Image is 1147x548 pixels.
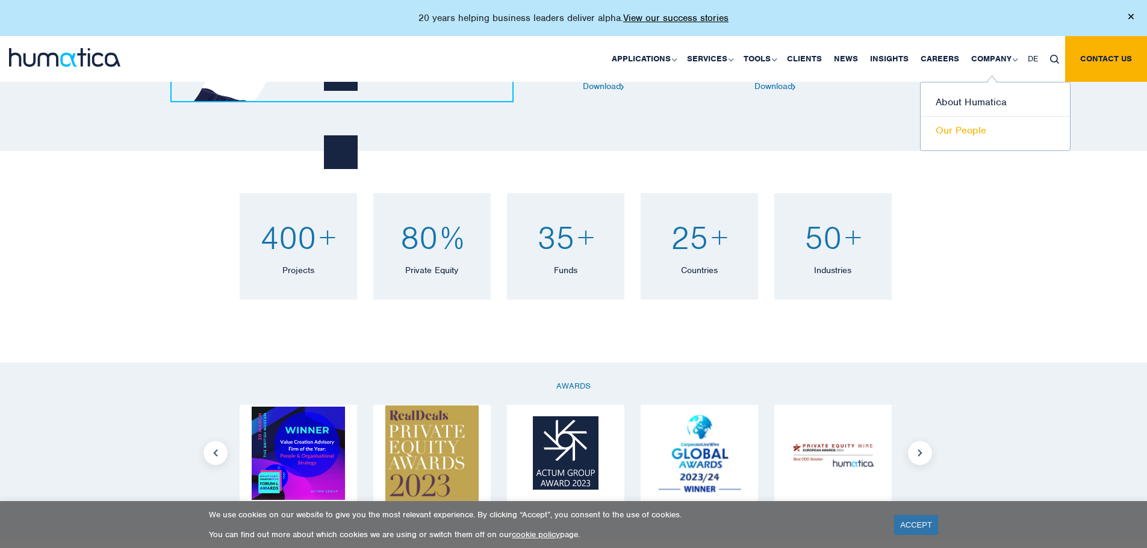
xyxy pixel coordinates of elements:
a: Our People [921,117,1070,144]
a: Download [583,81,624,91]
span: + [711,217,728,257]
img: arrow2 [792,84,796,90]
a: ACCEPT [894,515,938,535]
span: 80 [400,217,438,257]
button: Previous [204,441,228,465]
a: Download [754,81,796,91]
p: Private Equity [385,263,479,276]
a: News [828,36,864,82]
p: Industries [786,263,880,276]
span: DE [1028,54,1038,64]
a: Company [965,36,1022,82]
a: Applications [606,36,681,82]
a: About Humatica [921,88,1070,117]
img: Logo [252,407,345,500]
a: Insights [864,36,915,82]
p: Funds [519,263,612,276]
span: + [577,217,594,257]
p: We use cookies on our website to give you the most relevant experience. By clicking “Accept”, you... [209,510,879,520]
a: Tools [738,36,781,82]
img: Logo [653,407,746,500]
button: Next [908,441,932,465]
p: AWARDS [240,381,908,391]
span: 25 [671,217,708,257]
p: Countries [653,263,746,276]
a: Clients [781,36,828,82]
img: arrow2 [621,84,624,90]
img: Logo [385,405,479,501]
a: Careers [915,36,965,82]
p: You can find out more about which cookies we are using or switch them off on our page. [209,529,879,540]
span: + [845,217,862,257]
span: 400 [260,217,316,257]
img: Logo [786,436,880,471]
a: cookie policy [512,529,560,540]
img: Logo [533,416,598,490]
p: 20 years helping business leaders deliver alpha. [418,12,729,24]
p: Projects [252,263,345,276]
a: Contact us [1065,36,1147,82]
span: 35 [537,217,574,257]
span: 50 [804,217,842,257]
span: % [441,217,464,257]
img: logo [9,48,120,67]
a: View our success stories [623,12,729,24]
a: DE [1022,36,1044,82]
img: search_icon [1050,55,1059,64]
a: Services [681,36,738,82]
span: + [319,217,336,257]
